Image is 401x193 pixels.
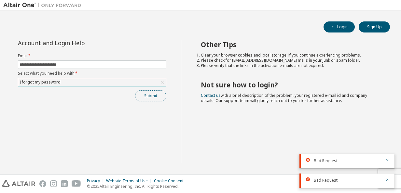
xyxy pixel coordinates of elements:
div: I forgot my password [18,78,166,86]
div: Account and Login Help [18,40,137,45]
h2: Not sure how to login? [201,81,379,89]
div: Website Terms of Use [106,178,154,184]
img: Altair One [3,2,85,8]
h2: Other Tips [201,40,379,49]
span: Bad Request [314,158,338,163]
a: Contact us [201,93,221,98]
li: Please check for [EMAIL_ADDRESS][DOMAIN_NAME] mails in your junk or spam folder. [201,58,379,63]
span: Bad Request [314,178,338,183]
div: I forgot my password [19,79,62,86]
div: Cookie Consent [154,178,187,184]
p: © 2025 Altair Engineering, Inc. All Rights Reserved. [87,184,187,189]
img: linkedin.svg [61,180,68,187]
label: Select what you need help with [18,71,166,76]
button: Submit [135,90,166,101]
img: instagram.svg [50,180,57,187]
button: Login [324,21,355,32]
div: Privacy [87,178,106,184]
li: Please verify that the links in the activation e-mails are not expired. [201,63,379,68]
span: with a brief description of the problem, your registered e-mail id and company details. Our suppo... [201,93,367,103]
img: altair_logo.svg [2,180,35,187]
img: youtube.svg [72,180,81,187]
button: Sign Up [359,21,390,32]
label: Email [18,53,166,58]
li: Clear your browser cookies and local storage, if you continue experiencing problems. [201,53,379,58]
img: facebook.svg [39,180,46,187]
